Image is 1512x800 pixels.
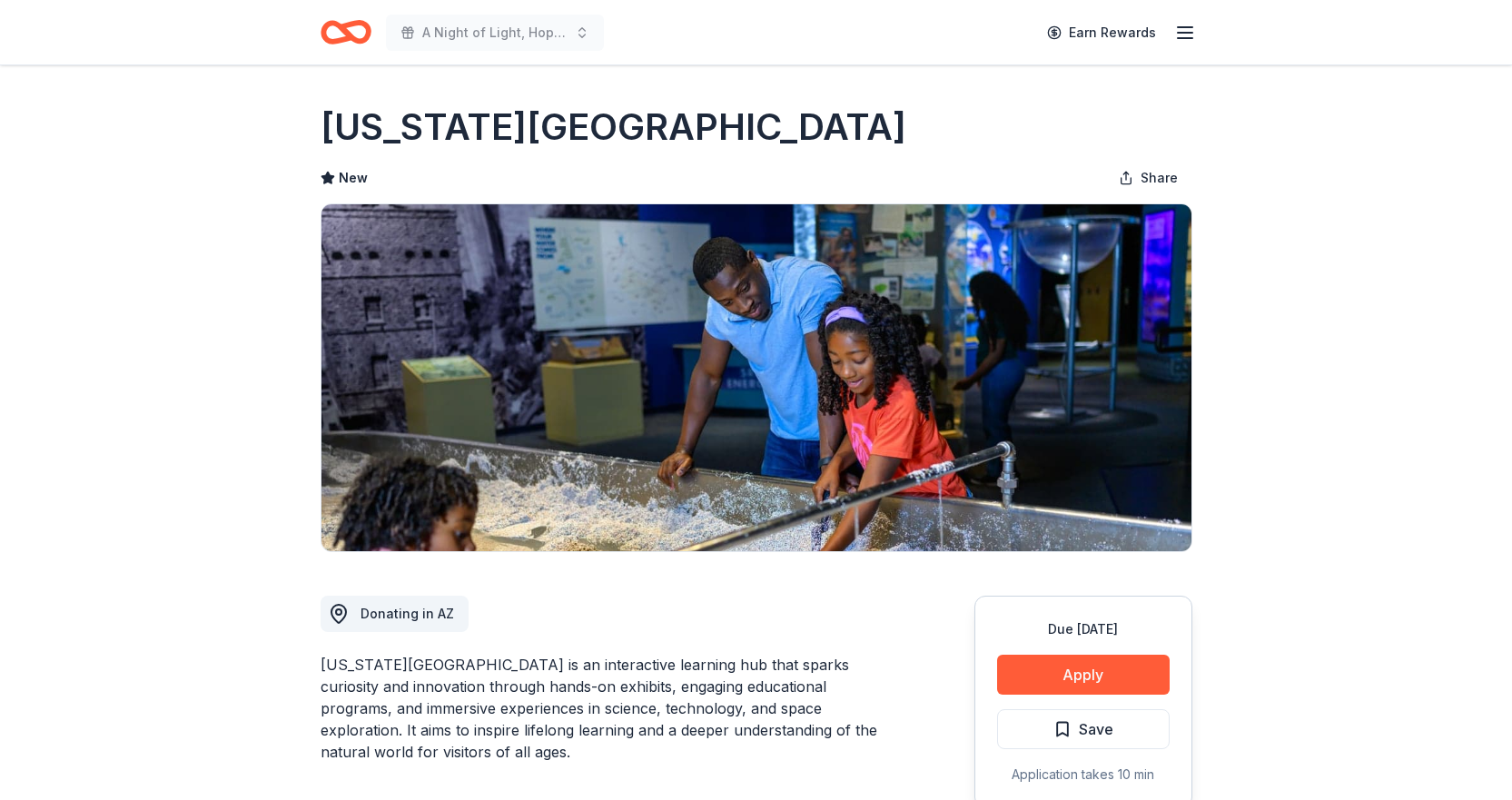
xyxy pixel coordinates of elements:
button: Share [1104,160,1192,196]
span: New [339,167,368,189]
span: Share [1141,167,1178,189]
a: Earn Rewards [1036,16,1167,49]
span: Save [1079,717,1113,741]
span: A Night of Light, Hope, and Legacy Gala 2026 [422,22,568,44]
div: Due [DATE] [997,618,1170,640]
div: Application takes 10 min [997,764,1170,785]
img: Image for Arizona Science Center [321,204,1191,551]
h1: [US_STATE][GEOGRAPHIC_DATA] [321,102,906,153]
button: Save [997,709,1170,749]
a: Home [321,11,371,54]
span: Donating in AZ [361,606,454,621]
div: [US_STATE][GEOGRAPHIC_DATA] is an interactive learning hub that sparks curiosity and innovation t... [321,654,887,763]
button: Apply [997,655,1170,695]
button: A Night of Light, Hope, and Legacy Gala 2026 [386,15,604,51]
